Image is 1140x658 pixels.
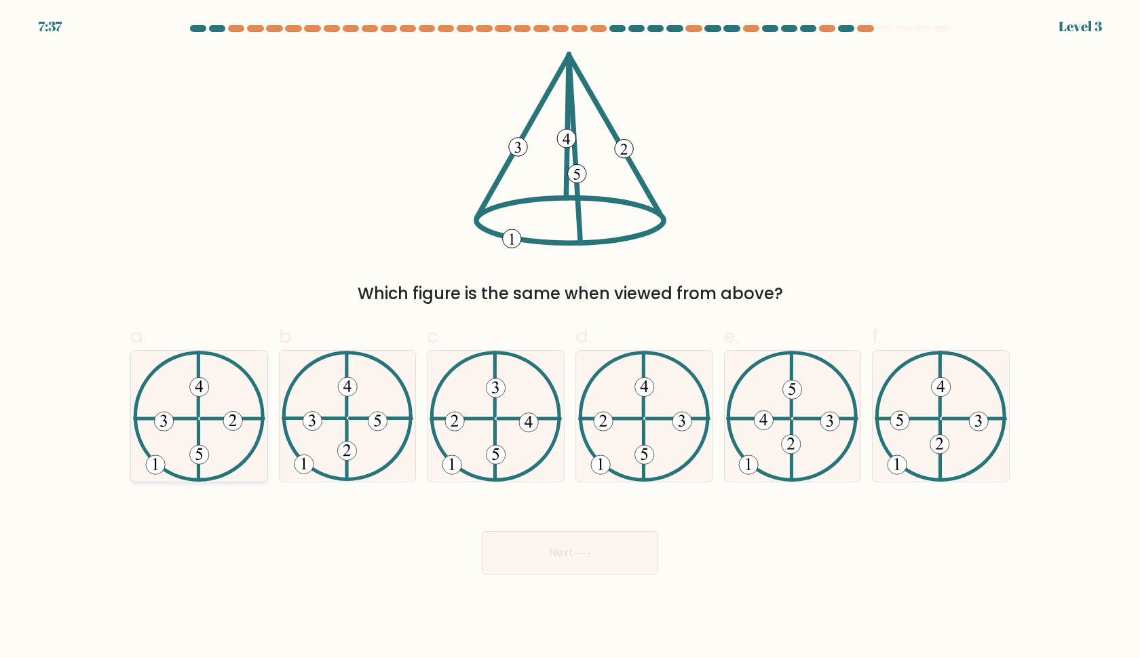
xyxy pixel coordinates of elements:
div: Which figure is the same when viewed from above? [138,282,1002,306]
span: f. [872,323,881,349]
div: Level 3 [1059,16,1102,37]
div: 7:37 [38,16,62,37]
span: d. [575,323,592,349]
span: c. [427,323,442,349]
span: a. [130,323,147,349]
span: b. [279,323,295,349]
button: Next [482,531,658,575]
span: e. [724,323,739,349]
